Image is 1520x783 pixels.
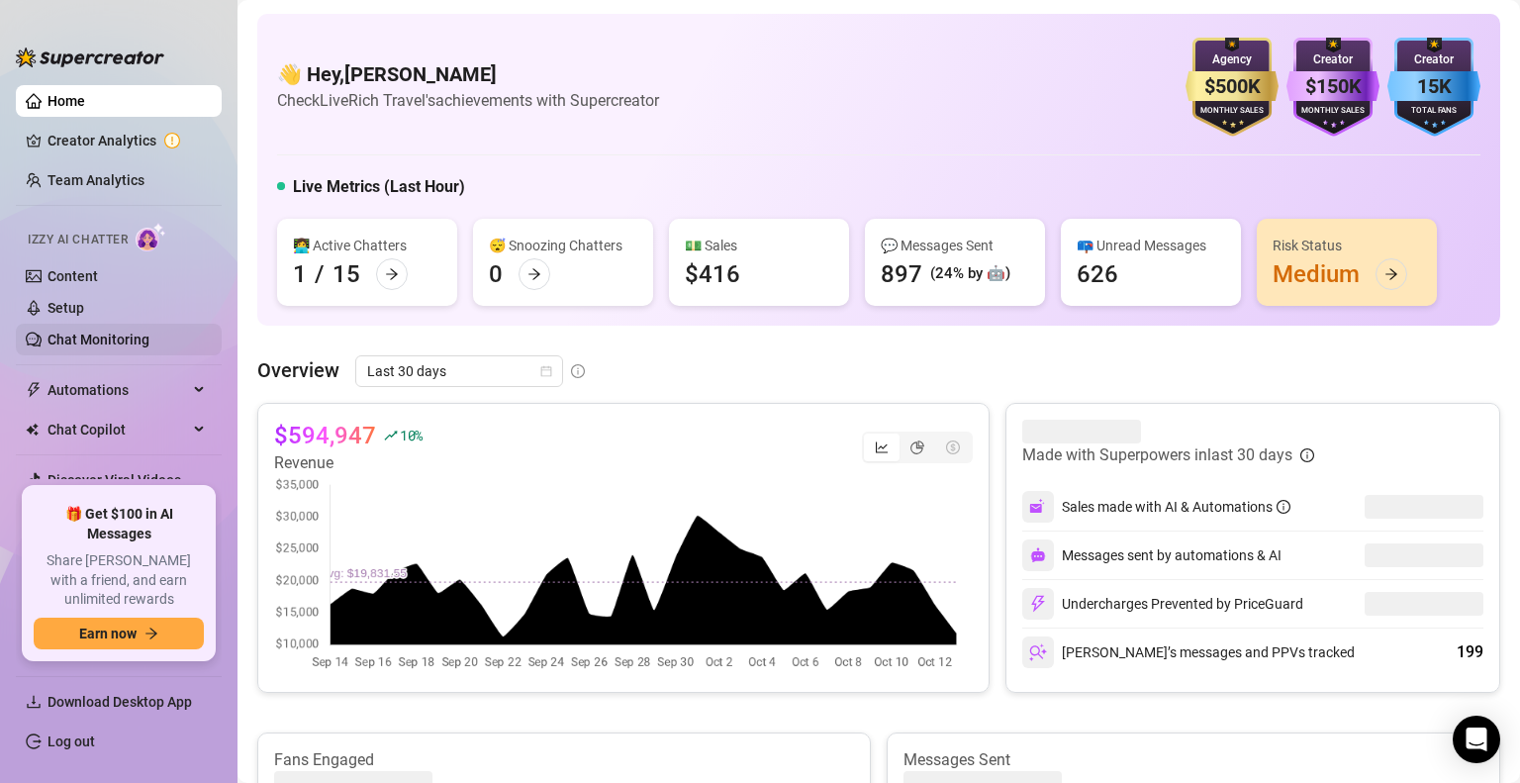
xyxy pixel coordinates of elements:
article: Fans Engaged [274,749,854,771]
img: svg%3e [1030,547,1046,563]
div: 👩‍💻 Active Chatters [293,235,441,256]
a: Creator Analytics exclamation-circle [47,125,206,156]
div: Undercharges Prevented by PriceGuard [1022,588,1303,620]
img: svg%3e [1029,595,1047,613]
div: 15 [332,258,360,290]
div: Agency [1186,50,1279,69]
a: Discover Viral Videos [47,472,181,488]
span: Chat Copilot [47,414,188,445]
div: Monthly Sales [1286,105,1379,118]
span: Izzy AI Chatter [28,231,128,249]
button: Earn nowarrow-right [34,618,204,649]
article: Check LiveRich Travel's achievements with Supercreator [277,88,659,113]
span: Earn now [79,626,137,641]
div: $416 [685,258,740,290]
img: Chat Copilot [26,423,39,437]
span: Download Desktop App [47,694,192,710]
img: svg%3e [1029,643,1047,661]
div: Monthly Sales [1186,105,1279,118]
div: 1 [293,258,307,290]
div: segmented control [862,432,973,463]
div: $500K [1186,71,1279,102]
div: 😴 Snoozing Chatters [489,235,637,256]
div: Creator [1387,50,1480,69]
span: Last 30 days [367,356,551,386]
span: Automations [47,374,188,406]
div: Risk Status [1273,235,1421,256]
a: Setup [47,300,84,316]
span: Share [PERSON_NAME] with a friend, and earn unlimited rewards [34,551,204,610]
div: (24% by 🤖) [930,262,1010,286]
span: dollar-circle [946,440,960,454]
h5: Live Metrics (Last Hour) [293,175,465,199]
div: Sales made with AI & Automations [1062,496,1290,518]
span: 🎁 Get $100 in AI Messages [34,505,204,543]
div: Creator [1286,50,1379,69]
div: Messages sent by automations & AI [1022,539,1282,571]
article: Overview [257,355,339,385]
span: arrow-right [1384,267,1398,281]
img: purple-badge-B9DA21FR.svg [1286,38,1379,137]
span: line-chart [875,440,889,454]
article: Revenue [274,451,423,475]
a: Home [47,93,85,109]
div: 199 [1457,640,1483,664]
div: 15K [1387,71,1480,102]
a: Content [47,268,98,284]
span: rise [384,429,398,442]
span: thunderbolt [26,382,42,398]
span: arrow-right [527,267,541,281]
span: info-circle [1277,500,1290,514]
span: arrow-right [144,627,158,640]
span: calendar [540,365,552,377]
span: download [26,694,42,710]
img: logo-BBDzfeDw.svg [16,48,164,67]
span: pie-chart [910,440,924,454]
a: Team Analytics [47,172,144,188]
h4: 👋 Hey, [PERSON_NAME] [277,60,659,88]
img: blue-badge-DgoSNQY1.svg [1387,38,1480,137]
a: Chat Monitoring [47,332,149,347]
div: $150K [1286,71,1379,102]
span: info-circle [571,364,585,378]
article: $594,947 [274,420,376,451]
img: svg%3e [1029,498,1047,516]
span: 10 % [400,426,423,444]
div: 897 [881,258,922,290]
div: Open Intercom Messenger [1453,716,1500,763]
div: 626 [1077,258,1118,290]
div: 📪 Unread Messages [1077,235,1225,256]
div: 💵 Sales [685,235,833,256]
div: [PERSON_NAME]’s messages and PPVs tracked [1022,636,1355,668]
img: gold-badge-CigiZidd.svg [1186,38,1279,137]
div: 💬 Messages Sent [881,235,1029,256]
article: Messages Sent [903,749,1483,771]
span: arrow-right [385,267,399,281]
span: info-circle [1300,448,1314,462]
article: Made with Superpowers in last 30 days [1022,443,1292,467]
div: 0 [489,258,503,290]
div: Total Fans [1387,105,1480,118]
img: AI Chatter [136,223,166,251]
a: Log out [47,734,95,749]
